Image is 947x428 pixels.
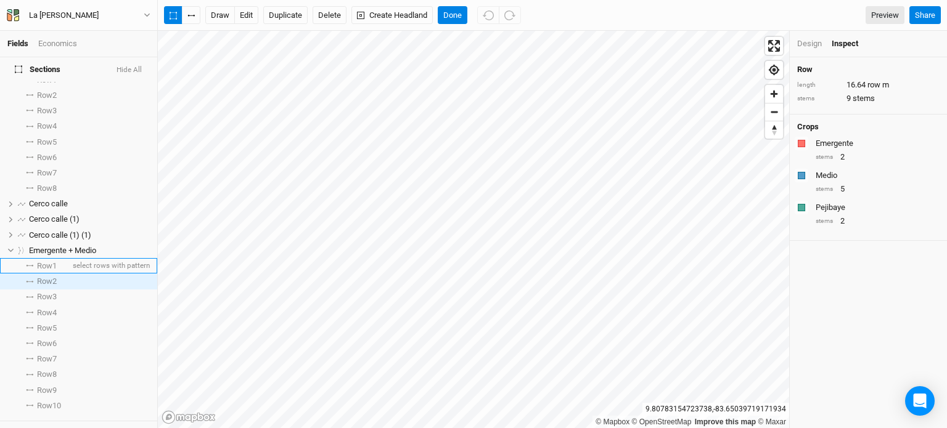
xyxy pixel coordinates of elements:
[37,137,57,147] span: Row 5
[37,292,57,302] span: Row 3
[695,418,756,426] a: Improve this map
[158,31,789,428] canvas: Map
[37,121,57,131] span: Row 4
[37,323,57,333] span: Row 5
[477,6,499,25] button: Undo (^z)
[499,6,521,25] button: Redo (^Z)
[816,153,834,162] div: stems
[351,6,433,25] button: Create Headland
[816,184,940,195] div: 5
[816,138,937,149] div: Emergente
[116,66,142,75] button: Hide All
[816,170,937,181] div: Medio
[38,38,77,49] div: Economics
[758,418,786,426] a: Maxar
[37,277,57,286] span: Row 2
[37,168,57,178] span: Row 7
[797,65,940,75] h4: Row
[816,185,834,194] div: stems
[632,418,692,426] a: OpenStreetMap
[816,151,940,163] div: 2
[37,153,57,163] span: Row 6
[596,418,629,426] a: Mapbox
[765,37,783,55] button: Enter fullscreen
[29,9,99,22] div: La [PERSON_NAME]
[205,6,235,25] button: draw
[37,339,57,349] span: Row 6
[797,81,840,90] div: length
[37,369,57,379] span: Row 8
[866,6,904,25] a: Preview
[37,308,57,318] span: Row 4
[234,6,258,25] button: edit
[816,202,937,213] div: Pejibaye
[37,184,57,193] span: Row 8
[37,261,57,271] span: Row 1
[29,214,80,224] span: Cerco calle (1)
[263,6,308,25] button: Duplicate
[765,85,783,103] button: Zoom in
[832,38,875,49] div: Inspect
[765,121,783,139] button: Reset bearing to north
[797,94,840,103] div: stems
[853,93,875,104] span: stems
[29,230,91,240] span: Cerco calle (1) (1)
[29,199,150,209] div: Cerco calle
[797,122,819,132] h4: Crops
[797,79,940,91] div: 16.64
[765,103,783,121] button: Zoom out
[816,216,940,227] div: 2
[7,39,28,48] a: Fields
[765,103,783,121] span: Zoom out
[70,258,150,273] span: select rows with pattern
[37,91,57,100] span: Row 2
[797,38,822,49] div: Design
[905,386,935,416] div: Open Intercom Messenger
[37,401,61,411] span: Row 10
[15,65,60,75] span: Sections
[29,9,99,22] div: La Esperanza
[909,6,941,25] button: Share
[37,106,57,116] span: Row 3
[867,79,889,91] span: row m
[797,93,940,104] div: 9
[6,9,151,22] button: La [PERSON_NAME]
[438,6,467,25] button: Done
[29,230,150,240] div: Cerco calle (1) (1)
[765,61,783,79] button: Find my location
[29,199,68,208] span: Cerco calle
[29,246,96,255] span: Emergente + Medio
[29,214,150,224] div: Cerco calle (1)
[313,6,346,25] button: Delete
[37,354,57,364] span: Row 7
[642,403,789,416] div: 9.80783154723738 , -83.65039719171934
[162,410,216,424] a: Mapbox logo
[29,246,150,256] div: Emergente + Medio
[37,386,57,395] span: Row 9
[816,217,834,226] div: stems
